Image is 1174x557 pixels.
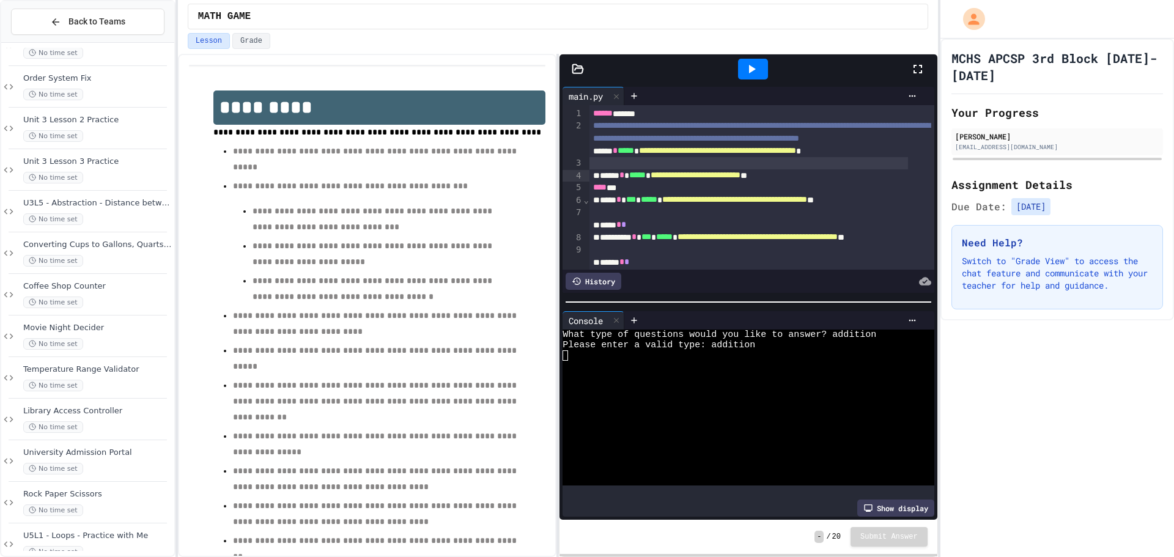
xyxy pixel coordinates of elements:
span: U5L1 - Loops - Practice with Me [23,531,172,541]
h1: MCHS APCSP 3rd Block [DATE]-[DATE] [951,50,1163,84]
div: 9 [563,244,583,269]
p: Switch to "Grade View" to access the chat feature and communicate with your teacher for help and ... [962,255,1153,292]
div: [EMAIL_ADDRESS][DOMAIN_NAME] [955,142,1159,152]
span: What type of questions would you like to answer? addition [563,330,876,340]
div: 3 [563,157,583,169]
div: 5 [563,182,583,194]
div: main.py [563,90,609,103]
span: Movie Night Decider [23,323,172,333]
div: 6 [563,194,583,207]
div: History [566,273,621,290]
div: 1 [563,108,583,120]
span: Back to Teams [68,15,125,28]
span: No time set [23,89,83,100]
div: 10 [563,269,583,281]
div: Console [563,311,624,330]
div: Console [563,314,609,327]
span: No time set [23,338,83,350]
button: Submit Answer [851,527,928,547]
button: Lesson [188,33,230,49]
span: No time set [23,504,83,516]
span: MATH GAME [198,9,251,24]
span: No time set [23,421,83,433]
div: My Account [950,5,988,33]
span: No time set [23,297,83,308]
span: Rock Paper Scissors [23,489,172,500]
span: Library Access Controller [23,406,172,416]
span: [DATE] [1011,198,1050,215]
span: Please enter a valid type: addition [563,340,755,350]
h3: Need Help? [962,235,1153,250]
span: Due Date: [951,199,1006,214]
div: main.py [563,87,624,105]
span: Unit 3 Lesson 3 Practice [23,157,172,167]
span: U3L5 - Abstraction - Distance between two points [23,198,172,208]
div: Show display [857,500,934,517]
span: Submit Answer [860,532,918,542]
button: Grade [232,33,270,49]
div: 8 [563,232,583,244]
span: Fold line [583,195,589,205]
button: Back to Teams [11,9,164,35]
span: No time set [23,47,83,59]
div: 7 [563,207,583,232]
span: Temperature Range Validator [23,364,172,375]
span: No time set [23,255,83,267]
h2: Assignment Details [951,176,1163,193]
span: No time set [23,130,83,142]
h2: Your Progress [951,104,1163,121]
span: No time set [23,463,83,474]
span: Unit 3 Lesson 2 Practice [23,115,172,125]
span: No time set [23,380,83,391]
div: 4 [563,170,583,182]
div: [PERSON_NAME] [955,131,1159,142]
span: Converting Cups to Gallons, Quarts, Pints, and Cups [23,240,172,250]
span: 20 [832,532,841,542]
span: - [814,531,824,543]
span: No time set [23,172,83,183]
span: No time set [23,213,83,225]
div: 2 [563,120,583,157]
span: University Admission Portal [23,448,172,458]
span: Order System Fix [23,73,172,84]
span: Coffee Shop Counter [23,281,172,292]
span: / [826,532,830,542]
